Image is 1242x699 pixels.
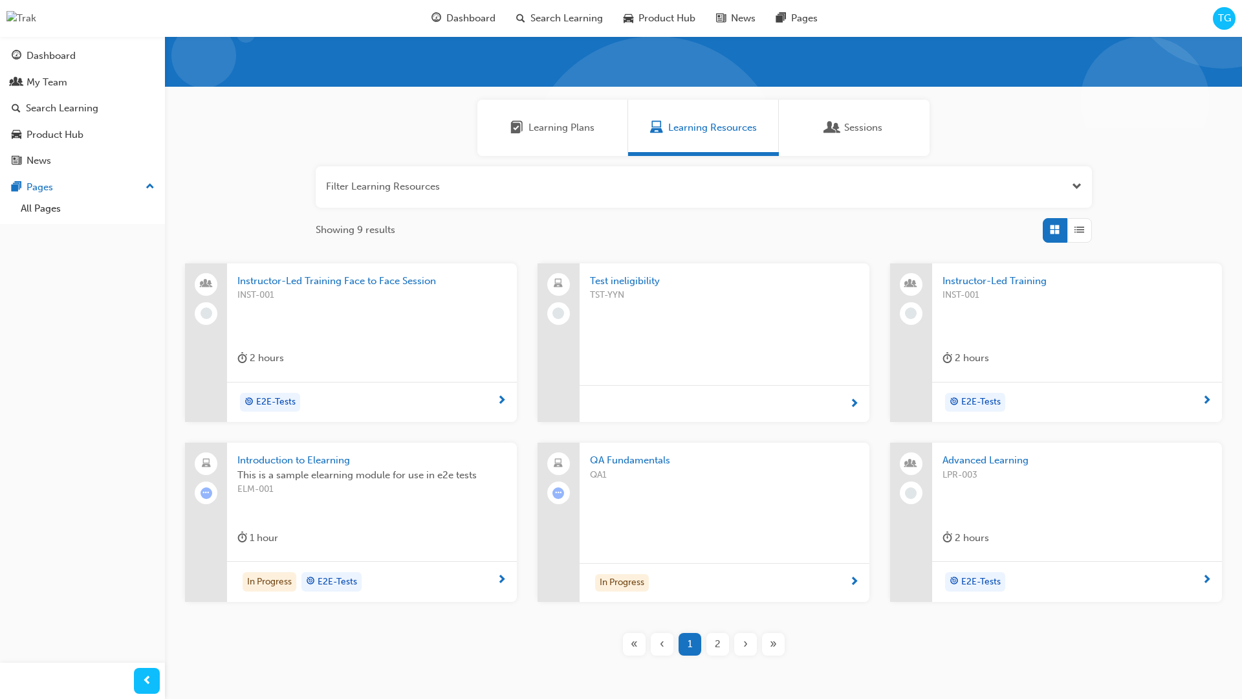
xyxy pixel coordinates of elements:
span: E2E-Tests [961,575,1001,590]
span: Product Hub [638,11,695,26]
span: INST-001 [237,288,507,303]
span: pages-icon [776,10,786,27]
span: prev-icon [142,673,152,689]
a: news-iconNews [706,5,766,32]
span: people-icon [12,77,21,89]
a: guage-iconDashboard [421,5,506,32]
span: Learning Resources [668,120,757,135]
a: Advanced LearningLPR-003duration-icon 2 hourstarget-iconE2E-Tests [890,443,1222,602]
span: E2E-Tests [256,395,296,410]
span: ELM-001 [237,482,507,497]
span: target-icon [245,394,254,411]
button: Open the filter [1072,179,1082,194]
a: Dashboard [5,44,160,68]
span: Instructor-Led Training [942,274,1212,289]
span: duration-icon [237,530,247,546]
span: QA1 [590,468,859,483]
span: Dashboard [446,11,496,26]
span: Learning Plans [510,120,523,135]
button: Pages [5,175,160,199]
span: 2 [715,637,721,652]
span: Sessions [826,120,839,135]
span: Test ineligibility [590,274,859,289]
span: E2E-Tests [318,575,357,590]
div: 2 hours [942,350,989,366]
a: Learning ResourcesLearning Resources [628,100,779,156]
button: Page 1 [676,633,704,656]
a: Learning PlansLearning Plans [477,100,628,156]
span: pages-icon [12,182,21,194]
span: news-icon [716,10,726,27]
span: Search Learning [530,11,603,26]
span: Instructor-Led Training Face to Face Session [237,274,507,289]
a: Search Learning [5,96,160,120]
span: Learning Resources [650,120,663,135]
div: 1 hour [237,530,278,546]
a: car-iconProduct Hub [613,5,706,32]
span: target-icon [306,573,315,590]
button: Previous page [648,633,676,656]
span: News [731,11,756,26]
span: next-icon [497,395,507,407]
span: learningRecordVerb_NONE-icon [552,307,564,319]
span: Showing 9 results [316,223,395,238]
span: learningRecordVerb_NONE-icon [201,307,212,319]
a: All Pages [16,199,160,219]
a: QA FundamentalsQA1In Progress [538,443,869,602]
span: duration-icon [942,530,952,546]
span: Advanced Learning [942,453,1212,468]
div: In Progress [595,574,649,592]
a: Instructor-Led TrainingINST-001duration-icon 2 hourstarget-iconE2E-Tests [890,263,1222,423]
span: LPR-003 [942,468,1212,483]
a: News [5,149,160,173]
button: TG [1213,7,1236,30]
div: 2 hours [237,350,284,366]
span: target-icon [950,394,959,411]
span: car-icon [624,10,633,27]
span: search-icon [516,10,525,27]
span: E2E-Tests [961,395,1001,410]
button: DashboardMy TeamSearch LearningProduct HubNews [5,41,160,175]
a: My Team [5,71,160,94]
span: learningRecordVerb_ATTEMPT-icon [201,487,212,499]
img: Trak [6,11,36,26]
div: Product Hub [27,128,83,142]
button: Last page [759,633,787,656]
span: TST-YYN [590,288,859,303]
span: Grid [1050,223,1060,238]
span: news-icon [12,155,21,167]
span: duration-icon [237,350,247,366]
span: target-icon [950,573,959,590]
span: ‹ [660,637,664,652]
span: QA Fundamentals [590,453,859,468]
span: « [631,637,638,652]
span: laptop-icon [202,456,211,472]
span: people-icon [906,456,915,472]
span: › [743,637,748,652]
a: Instructor-Led Training Face to Face SessionINST-001duration-icon 2 hourstarget-iconE2E-Tests [185,263,517,423]
span: next-icon [1202,575,1212,586]
span: up-icon [146,179,155,195]
span: 1 [688,637,692,652]
div: My Team [27,75,67,90]
span: » [770,637,777,652]
div: News [27,153,51,168]
a: Product Hub [5,123,160,147]
span: INST-001 [942,288,1212,303]
span: learningRecordVerb_NONE-icon [905,487,917,499]
span: next-icon [1202,395,1212,407]
span: laptop-icon [554,456,563,472]
span: This is a sample elearning module for use in e2e tests [237,468,507,483]
a: pages-iconPages [766,5,828,32]
span: next-icon [497,575,507,586]
span: laptop-icon [554,276,563,293]
span: people-icon [906,276,915,293]
div: 2 hours [942,530,989,546]
div: Dashboard [27,49,76,63]
span: Introduction to Elearning [237,453,507,468]
button: First page [620,633,648,656]
span: people-icon [202,276,211,293]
